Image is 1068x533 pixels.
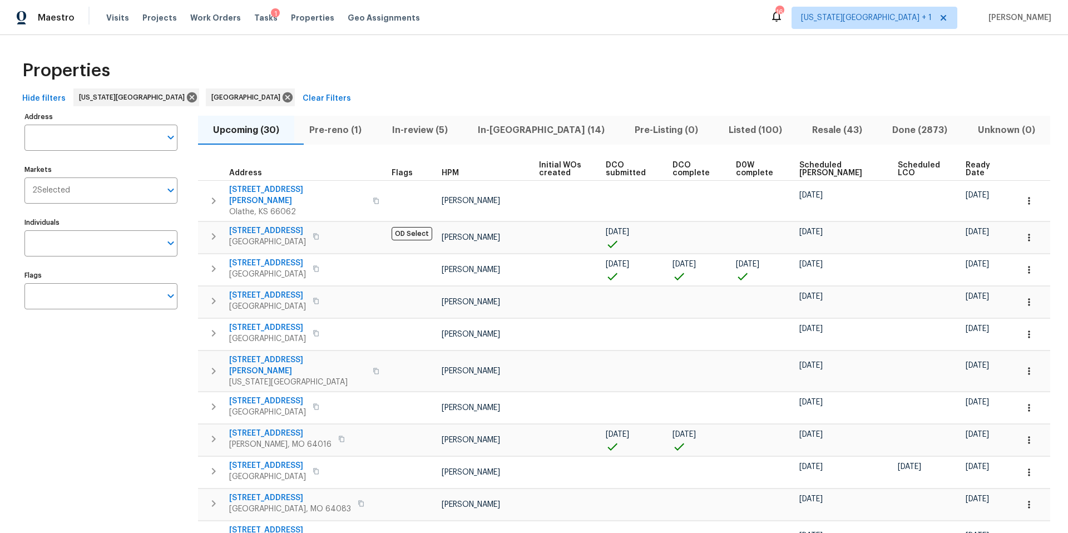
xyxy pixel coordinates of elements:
[163,235,179,251] button: Open
[606,431,629,438] span: [DATE]
[229,225,306,236] span: [STREET_ADDRESS]
[163,130,179,145] button: Open
[442,436,500,444] span: [PERSON_NAME]
[229,258,306,269] span: [STREET_ADDRESS]
[799,362,823,369] span: [DATE]
[348,12,420,23] span: Geo Assignments
[229,471,306,482] span: [GEOGRAPHIC_DATA]
[970,122,1044,138] span: Unknown (0)
[163,182,179,198] button: Open
[442,266,500,274] span: [PERSON_NAME]
[38,12,75,23] span: Maestro
[229,206,366,218] span: Olathe, KS 66062
[32,186,70,195] span: 2 Selected
[229,460,306,471] span: [STREET_ADDRESS]
[799,325,823,333] span: [DATE]
[736,260,759,268] span: [DATE]
[254,14,278,22] span: Tasks
[898,161,947,177] span: Scheduled LCO
[73,88,199,106] div: [US_STATE][GEOGRAPHIC_DATA]
[205,122,288,138] span: Upcoming (30)
[775,7,783,18] div: 16
[673,161,717,177] span: DCO complete
[804,122,871,138] span: Resale (43)
[229,290,306,301] span: [STREET_ADDRESS]
[211,92,285,103] span: [GEOGRAPHIC_DATA]
[469,122,613,138] span: In-[GEOGRAPHIC_DATA] (14)
[229,439,332,450] span: [PERSON_NAME], MO 64016
[24,113,177,120] label: Address
[229,428,332,439] span: [STREET_ADDRESS]
[22,65,110,76] span: Properties
[163,288,179,304] button: Open
[884,122,956,138] span: Done (2873)
[720,122,790,138] span: Listed (100)
[229,269,306,280] span: [GEOGRAPHIC_DATA]
[106,12,129,23] span: Visits
[626,122,706,138] span: Pre-Listing (0)
[966,228,989,236] span: [DATE]
[229,333,306,344] span: [GEOGRAPHIC_DATA]
[966,293,989,300] span: [DATE]
[229,184,366,206] span: [STREET_ADDRESS][PERSON_NAME]
[229,492,351,504] span: [STREET_ADDRESS]
[442,367,500,375] span: [PERSON_NAME]
[539,161,587,177] span: Initial WOs created
[24,272,177,279] label: Flags
[442,404,500,412] span: [PERSON_NAME]
[229,236,306,248] span: [GEOGRAPHIC_DATA]
[442,298,500,306] span: [PERSON_NAME]
[801,12,932,23] span: [US_STATE][GEOGRAPHIC_DATA] + 1
[673,431,696,438] span: [DATE]
[442,330,500,338] span: [PERSON_NAME]
[229,169,262,177] span: Address
[442,501,500,509] span: [PERSON_NAME]
[799,495,823,503] span: [DATE]
[24,166,177,173] label: Markets
[229,377,366,388] span: [US_STATE][GEOGRAPHIC_DATA]
[442,468,500,476] span: [PERSON_NAME]
[799,398,823,406] span: [DATE]
[190,12,241,23] span: Work Orders
[606,228,629,236] span: [DATE]
[799,260,823,268] span: [DATE]
[984,12,1051,23] span: [PERSON_NAME]
[966,325,989,333] span: [DATE]
[392,227,432,240] span: OD Select
[301,122,370,138] span: Pre-reno (1)
[79,92,189,103] span: [US_STATE][GEOGRAPHIC_DATA]
[18,88,70,109] button: Hide filters
[799,463,823,471] span: [DATE]
[229,396,306,407] span: [STREET_ADDRESS]
[799,191,823,199] span: [DATE]
[799,161,878,177] span: Scheduled [PERSON_NAME]
[966,191,989,199] span: [DATE]
[229,354,366,377] span: [STREET_ADDRESS][PERSON_NAME]
[291,12,334,23] span: Properties
[966,362,989,369] span: [DATE]
[442,169,459,177] span: HPM
[442,234,500,241] span: [PERSON_NAME]
[898,463,921,471] span: [DATE]
[229,322,306,333] span: [STREET_ADDRESS]
[966,161,998,177] span: Ready Date
[271,8,280,19] div: 1
[442,197,500,205] span: [PERSON_NAME]
[206,88,295,106] div: [GEOGRAPHIC_DATA]
[142,12,177,23] span: Projects
[24,219,177,226] label: Individuals
[229,301,306,312] span: [GEOGRAPHIC_DATA]
[298,88,355,109] button: Clear Filters
[606,161,653,177] span: DCO submitted
[303,92,351,106] span: Clear Filters
[966,260,989,268] span: [DATE]
[966,398,989,406] span: [DATE]
[799,228,823,236] span: [DATE]
[673,260,696,268] span: [DATE]
[392,169,413,177] span: Flags
[22,92,66,106] span: Hide filters
[966,495,989,503] span: [DATE]
[799,431,823,438] span: [DATE]
[606,260,629,268] span: [DATE]
[966,431,989,438] span: [DATE]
